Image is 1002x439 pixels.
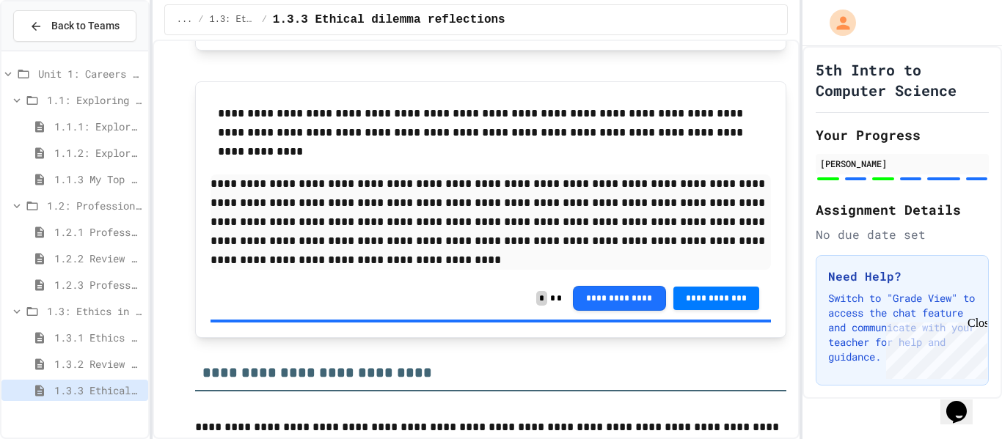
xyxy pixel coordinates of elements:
[54,330,142,345] span: 1.3.1 Ethics in Computer Science
[816,226,989,243] div: No due date set
[54,224,142,240] span: 1.2.1 Professional Communication
[880,317,987,379] iframe: chat widget
[198,14,203,26] span: /
[47,92,142,108] span: 1.1: Exploring CS Careers
[47,303,142,319] span: 1.3: Ethics in Computing
[54,171,142,187] span: 1.1.3 My Top 3 CS Careers!
[47,198,142,213] span: 1.2: Professional Communication
[6,6,101,93] div: Chat with us now!Close
[210,14,256,26] span: 1.3: Ethics in Computing
[273,11,505,29] span: 1.3.3 Ethical dilemma reflections
[940,380,987,424] iframe: chat widget
[262,14,267,26] span: /
[51,18,120,34] span: Back to Teams
[816,59,989,100] h1: 5th Intro to Computer Science
[54,251,142,266] span: 1.2.2 Review - Professional Communication
[816,199,989,220] h2: Assignment Details
[828,291,976,364] p: Switch to "Grade View" to access the chat feature and communicate with your teacher for help and ...
[38,66,142,81] span: Unit 1: Careers & Professionalism
[828,268,976,285] h3: Need Help?
[54,145,142,161] span: 1.1.2: Exploring CS Careers - Review
[54,356,142,372] span: 1.3.2 Review - Ethics in Computer Science
[816,125,989,145] h2: Your Progress
[814,6,860,40] div: My Account
[54,383,142,398] span: 1.3.3 Ethical dilemma reflections
[177,14,193,26] span: ...
[54,119,142,134] span: 1.1.1: Exploring CS Careers
[820,157,984,170] div: [PERSON_NAME]
[54,277,142,292] span: 1.2.3 Professional Communication Challenge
